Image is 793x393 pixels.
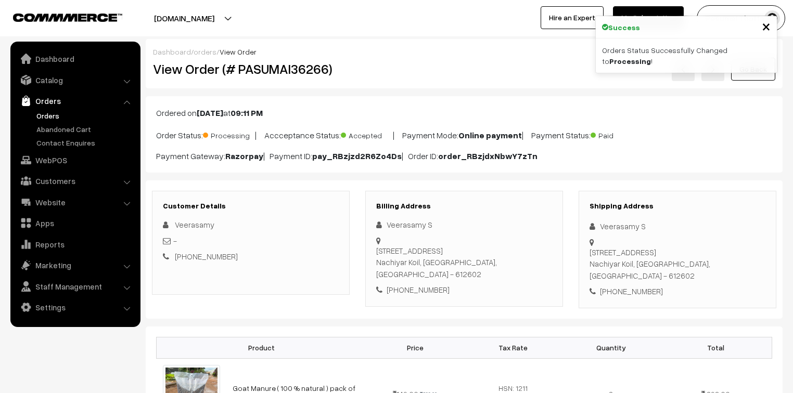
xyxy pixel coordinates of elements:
[464,337,562,358] th: Tax Rate
[34,137,137,148] a: Contact Enquires
[590,285,765,297] div: [PHONE_NUMBER]
[660,337,772,358] th: Total
[438,151,538,161] b: order_RBzjdxNbwY7zTn
[590,246,765,282] div: [STREET_ADDRESS] Nachiyar Koil, [GEOGRAPHIC_DATA], [GEOGRAPHIC_DATA] - 612602
[194,47,216,56] a: orders
[596,38,777,73] div: Orders Status Successfully Changed to !
[34,110,137,121] a: Orders
[13,71,137,89] a: Catalog
[541,6,604,29] a: Hire an Expert
[153,61,350,77] h2: View Order (# PASUMAI36266)
[231,108,263,118] b: 09:11 PM
[157,337,366,358] th: Product
[762,18,771,34] button: Close
[175,252,238,261] a: [PHONE_NUMBER]
[697,5,785,31] button: Pasumai Thotta…
[590,220,765,232] div: Veerasamy S
[203,127,255,141] span: Processing
[156,107,772,119] p: Ordered on at
[34,124,137,135] a: Abandoned Cart
[366,337,464,358] th: Price
[591,127,643,141] span: Paid
[175,220,214,229] span: Veerasamy
[156,150,772,162] p: Payment Gateway: | Payment ID: | Order ID:
[13,14,122,21] img: COMMMERCE
[13,193,137,212] a: Website
[13,91,137,110] a: Orders
[220,47,257,56] span: View Order
[13,151,137,169] a: WebPOS
[376,219,552,231] div: Veerasamy S
[13,172,137,190] a: Customers
[609,57,651,65] strong: Processing
[13,214,137,232] a: Apps
[156,127,772,141] p: Order Status: | Accceptance Status: | Payment Mode: | Payment Status:
[163,202,339,211] h3: Customer Details
[562,337,660,358] th: Quantity
[341,127,393,141] span: Accepted
[13,298,137,317] a: Settings
[13,256,137,274] a: Marketing
[376,284,552,296] div: [PHONE_NUMBER]
[153,46,775,57] div: / /
[13,49,137,68] a: Dashboard
[225,151,263,161] b: Razorpay
[163,235,339,247] div: -
[376,202,552,211] h3: Billing Address
[13,277,137,296] a: Staff Management
[762,16,771,35] span: ×
[608,22,640,33] strong: Success
[197,108,223,118] b: [DATE]
[613,6,684,29] a: My Subscription
[13,10,104,23] a: COMMMERCE
[153,47,191,56] a: Dashboard
[13,235,137,254] a: Reports
[118,5,251,31] button: [DOMAIN_NAME]
[764,10,780,26] img: user
[312,151,402,161] b: pay_RBzjzd2R6Zo4Ds
[458,130,522,140] b: Online payment
[590,202,765,211] h3: Shipping Address
[376,245,552,280] div: [STREET_ADDRESS] Nachiyar Koil, [GEOGRAPHIC_DATA], [GEOGRAPHIC_DATA] - 612602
